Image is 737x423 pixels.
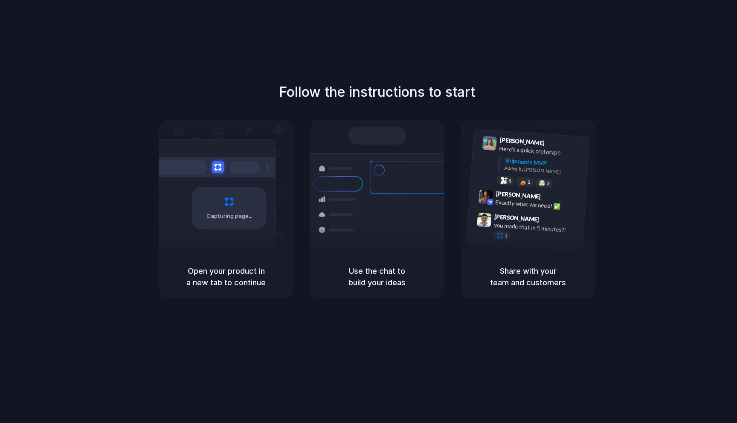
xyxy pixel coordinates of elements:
[499,144,584,159] div: Here's a quick prototype
[494,212,540,224] span: [PERSON_NAME]
[496,189,541,201] span: [PERSON_NAME]
[504,165,583,177] div: Added by [PERSON_NAME]
[542,216,559,226] span: 9:47 AM
[320,265,434,288] h5: Use the chat to build your ideas
[543,193,561,203] span: 9:42 AM
[505,156,583,170] div: Shipments MVP
[499,135,545,148] span: [PERSON_NAME]
[471,265,585,288] h5: Share with your team and customers
[547,139,565,150] span: 9:41 AM
[528,180,531,185] span: 5
[493,221,579,235] div: you made that in 5 minutes?!
[539,180,546,187] div: 🤯
[279,82,475,102] h1: Follow the instructions to start
[206,212,254,220] span: Capturing page
[495,198,580,212] div: Exactly what we need! ✅
[169,265,283,288] h5: Open your product in a new tab to continue
[505,234,508,238] span: 1
[547,181,550,186] span: 3
[508,179,511,183] span: 8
